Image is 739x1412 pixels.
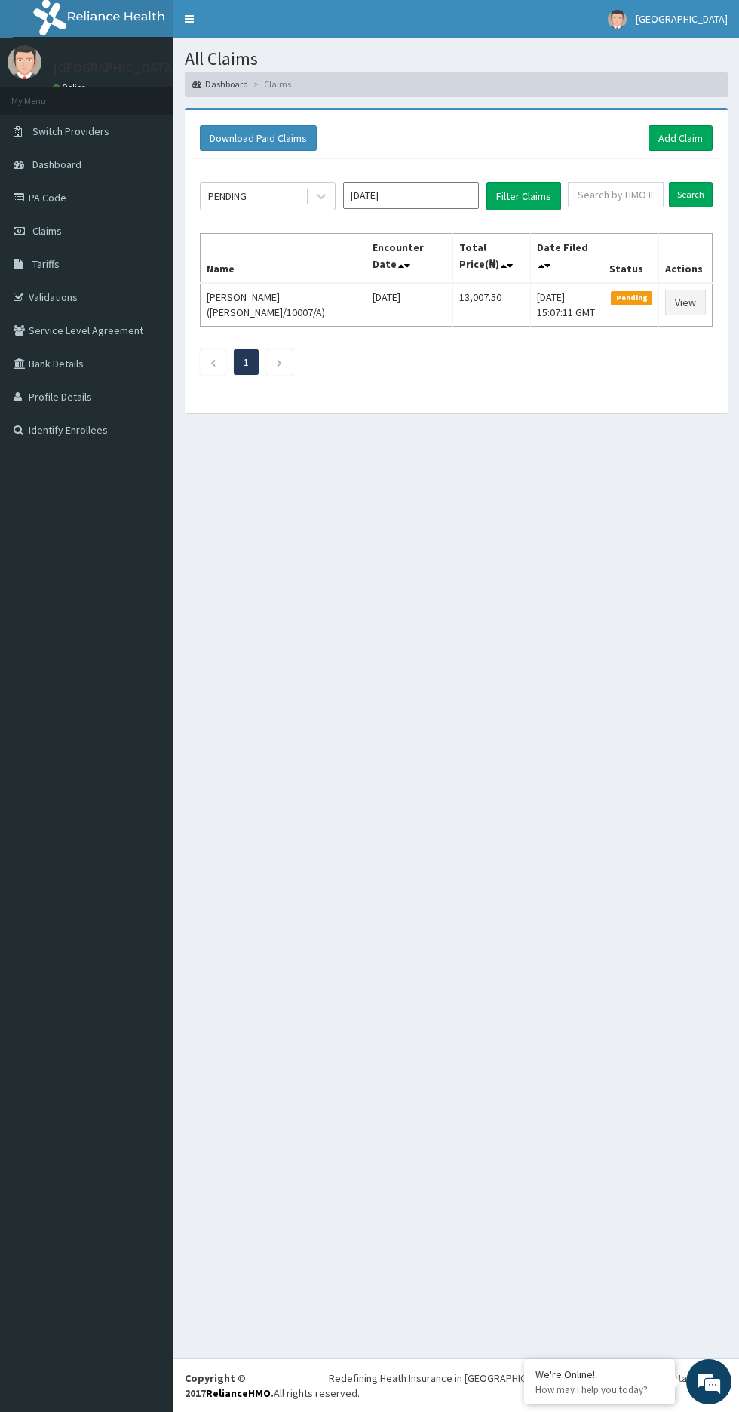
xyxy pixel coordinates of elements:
[452,233,530,283] th: Total Price(₦)
[244,355,249,369] a: Page 1 is your current page
[535,1367,664,1381] div: We're Online!
[192,78,248,91] a: Dashboard
[649,125,713,151] a: Add Claim
[603,233,659,283] th: Status
[210,355,216,369] a: Previous page
[53,61,177,75] p: [GEOGRAPHIC_DATA]
[535,1383,664,1396] p: How may I help you today?
[611,291,652,305] span: Pending
[206,1386,271,1400] a: RelianceHMO
[250,78,291,91] li: Claims
[185,1371,274,1400] strong: Copyright © 2017 .
[201,233,366,283] th: Name
[32,124,109,138] span: Switch Providers
[8,45,41,79] img: User Image
[452,283,530,327] td: 13,007.50
[200,125,317,151] button: Download Paid Claims
[32,158,81,171] span: Dashboard
[329,1371,728,1386] div: Redefining Heath Insurance in [GEOGRAPHIC_DATA] using Telemedicine and Data Science!
[32,257,60,271] span: Tariffs
[276,355,283,369] a: Next page
[208,189,247,204] div: PENDING
[366,283,452,327] td: [DATE]
[665,290,706,315] a: View
[53,82,89,93] a: Online
[530,283,603,327] td: [DATE] 15:07:11 GMT
[608,10,627,29] img: User Image
[201,283,366,327] td: [PERSON_NAME] ([PERSON_NAME]/10007/A)
[658,233,712,283] th: Actions
[530,233,603,283] th: Date Filed
[568,182,664,207] input: Search by HMO ID
[669,182,713,207] input: Search
[486,182,561,210] button: Filter Claims
[173,1358,739,1412] footer: All rights reserved.
[32,224,62,238] span: Claims
[343,182,479,209] input: Select Month and Year
[366,233,452,283] th: Encounter Date
[185,49,728,69] h1: All Claims
[636,12,728,26] span: [GEOGRAPHIC_DATA]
